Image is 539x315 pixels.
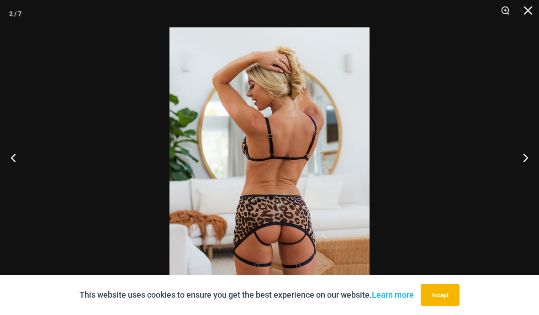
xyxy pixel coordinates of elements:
[9,7,21,21] div: 2 / 7
[372,290,414,299] a: Learn more
[421,284,460,306] button: Accept
[79,288,414,302] p: This website uses cookies to ensure you get the best experience on our website.
[505,135,539,180] button: Next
